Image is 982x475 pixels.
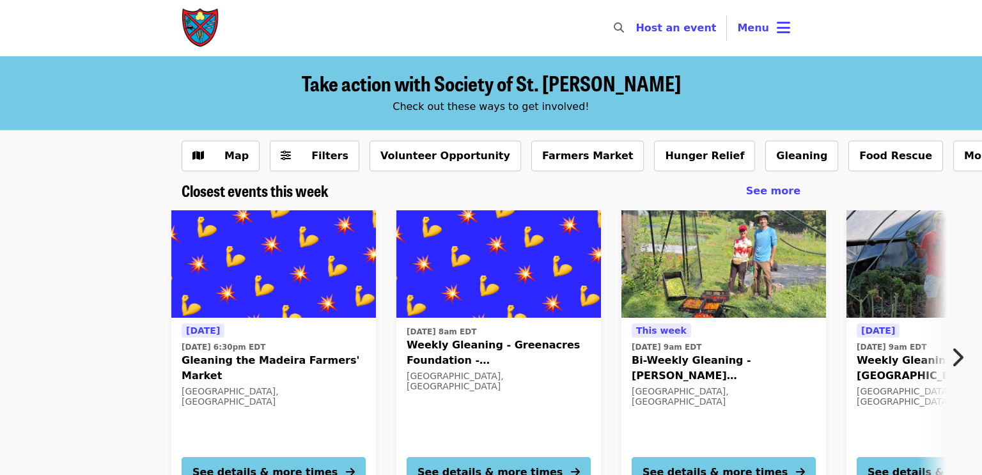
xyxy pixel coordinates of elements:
div: [GEOGRAPHIC_DATA], [GEOGRAPHIC_DATA] [182,386,366,408]
i: map icon [192,150,204,162]
button: Filters (0 selected) [270,141,359,171]
button: Farmers Market [531,141,644,171]
img: Gleaning the Madeira Farmers' Market organized by Society of St. Andrew [171,210,376,318]
i: search icon [614,22,624,34]
span: [DATE] [861,325,895,336]
a: Closest events this week [182,182,329,200]
time: [DATE] 9am EDT [632,341,701,353]
a: Host an event [635,22,716,34]
i: sliders-h icon [281,150,291,162]
img: Society of St. Andrew - Home [182,8,220,49]
span: Take action with Society of St. [PERSON_NAME] [302,68,681,98]
span: Filters [311,150,348,162]
button: Hunger Relief [654,141,755,171]
input: Search [632,13,642,43]
img: Bi-Weekly Gleaning - Gorman Heritage Farm - Evendale organized by Society of St. Andrew [621,210,826,318]
span: See more [746,185,800,197]
div: [GEOGRAPHIC_DATA], [GEOGRAPHIC_DATA] [632,386,816,408]
span: This week [636,325,687,336]
button: Show map view [182,141,260,171]
div: [GEOGRAPHIC_DATA], [GEOGRAPHIC_DATA] [407,371,591,393]
i: chevron-right icon [951,345,963,370]
i: bars icon [777,19,790,37]
time: [DATE] 9am EDT [857,341,926,353]
div: Check out these ways to get involved! [182,99,800,114]
button: Volunteer Opportunity [370,141,521,171]
span: Map [224,150,249,162]
span: Closest events this week [182,179,329,201]
a: See more [746,183,800,199]
span: Bi-Weekly Gleaning - [PERSON_NAME][GEOGRAPHIC_DATA] - [GEOGRAPHIC_DATA] [632,353,816,384]
img: Weekly Gleaning - Greenacres Foundation - Indian Hill organized by Society of St. Andrew [396,210,601,318]
time: [DATE] 8am EDT [407,326,476,338]
button: Toggle account menu [727,13,800,43]
time: [DATE] 6:30pm EDT [182,341,265,353]
span: Weekly Gleaning - Greenacres Foundation - [GEOGRAPHIC_DATA] [407,338,591,368]
button: Food Rescue [848,141,943,171]
div: Closest events this week [171,182,811,200]
span: [DATE] [186,325,220,336]
span: Gleaning the Madeira Farmers' Market [182,353,366,384]
button: Gleaning [765,141,838,171]
span: Menu [737,22,769,34]
button: Next item [940,339,982,375]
